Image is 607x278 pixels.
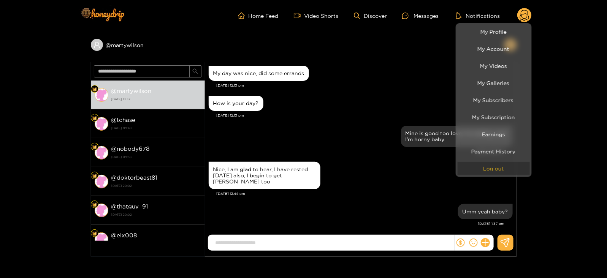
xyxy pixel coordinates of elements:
[458,111,530,124] a: My Subscription
[458,25,530,38] a: My Profile
[458,162,530,175] button: Log out
[458,59,530,73] a: My Videos
[458,145,530,158] a: Payment History
[458,93,530,107] a: My Subscribers
[458,42,530,55] a: My Account
[458,128,530,141] a: Earnings
[458,76,530,90] a: My Galleries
